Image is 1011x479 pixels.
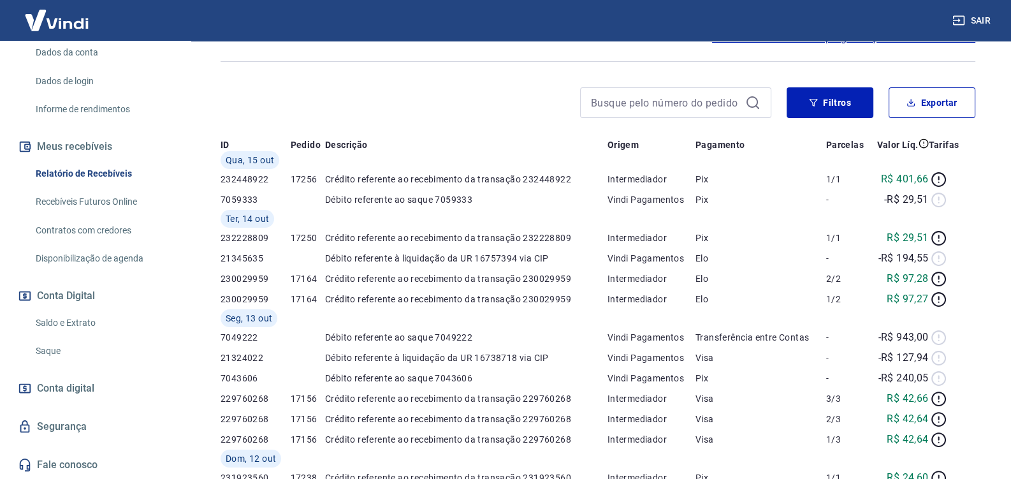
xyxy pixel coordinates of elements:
p: 21345635 [221,252,290,265]
p: 1/1 [826,232,869,244]
p: 2/2 [826,272,869,285]
span: Seg, 13 out [226,312,272,325]
p: Visa [695,351,826,364]
p: Vindi Pagamentos [607,193,695,206]
button: Sair [950,9,996,33]
p: Crédito referente ao recebimento da transação 229760268 [325,413,607,425]
p: 232448922 [221,173,290,186]
p: 17164 [290,272,324,285]
button: Meus recebíveis [15,133,175,161]
a: Dados de login [31,68,175,94]
span: Dom, 12 out [226,452,276,465]
p: Pix [695,173,826,186]
p: Tarifas [929,138,959,151]
a: Fale conosco [15,451,175,479]
p: 229760268 [221,392,290,405]
p: - [826,372,869,385]
p: 229760268 [221,413,290,425]
p: 229760268 [221,433,290,446]
p: 3/3 [826,392,869,405]
p: 232228809 [221,232,290,244]
a: Saque [31,338,175,364]
p: - [826,351,869,364]
p: Intermediador [607,293,695,306]
p: Visa [695,413,826,425]
p: R$ 401,66 [881,172,929,187]
p: Visa [695,392,826,405]
p: R$ 29,51 [887,230,928,246]
a: Dados da conta [31,40,175,66]
p: Visa [695,433,826,446]
p: Débito referente ao saque 7059333 [325,193,607,206]
input: Busque pelo número do pedido [591,93,740,112]
p: Crédito referente ao recebimento da transação 232228809 [325,232,607,244]
p: 17156 [290,392,324,405]
p: -R$ 194,55 [878,251,929,266]
p: - [826,331,869,344]
p: 230029959 [221,293,290,306]
p: 7059333 [221,193,290,206]
p: 17156 [290,413,324,425]
p: R$ 42,64 [887,432,928,447]
a: Disponibilização de agenda [31,246,175,272]
p: 17250 [290,232,324,244]
a: Recebíveis Futuros Online [31,189,175,215]
p: Transferência entre Contas [695,331,826,344]
p: Pedido [290,138,320,151]
button: Conta Digital [15,282,175,310]
p: Crédito referente ao recebimento da transação 230029959 [325,272,607,285]
span: Conta digital [37,380,94,397]
p: Intermediador [607,173,695,186]
p: 7043606 [221,372,290,385]
button: Filtros [787,87,873,118]
p: 17256 [290,173,324,186]
p: 1/2 [826,293,869,306]
p: Débito referente ao saque 7043606 [325,372,607,385]
p: Pix [695,193,826,206]
p: Vindi Pagamentos [607,331,695,344]
p: Parcelas [826,138,864,151]
p: Crédito referente ao recebimento da transação 229760268 [325,392,607,405]
p: Vindi Pagamentos [607,372,695,385]
p: 1/1 [826,173,869,186]
p: Elo [695,252,826,265]
p: Elo [695,272,826,285]
p: 17164 [290,293,324,306]
p: Pagamento [695,138,745,151]
p: -R$ 943,00 [878,330,929,345]
p: Origem [607,138,639,151]
p: Pix [695,232,826,244]
p: -R$ 29,51 [884,192,929,207]
p: R$ 42,66 [887,391,928,406]
p: Crédito referente ao recebimento da transação 230029959 [325,293,607,306]
p: 230029959 [221,272,290,285]
p: Valor Líq. [877,138,919,151]
p: 17156 [290,433,324,446]
button: Exportar [889,87,975,118]
p: R$ 42,64 [887,411,928,427]
p: R$ 97,28 [887,271,928,286]
p: Pix [695,372,826,385]
p: Intermediador [607,232,695,244]
a: Relatório de Recebíveis [31,161,175,187]
p: 1/3 [826,433,869,446]
p: Elo [695,293,826,306]
p: 7049222 [221,331,290,344]
span: Ter, 14 out [226,212,269,225]
p: ID [221,138,229,151]
a: Contratos com credores [31,217,175,244]
p: Vindi Pagamentos [607,252,695,265]
p: Crédito referente ao recebimento da transação 232448922 [325,173,607,186]
a: Segurança [15,413,175,441]
span: Qua, 15 out [226,154,274,166]
p: - [826,252,869,265]
p: Débito referente à liquidação da UR 16738718 via CIP [325,351,607,364]
p: -R$ 127,94 [878,350,929,365]
p: 21324022 [221,351,290,364]
p: Descrição [325,138,368,151]
p: Intermediador [607,413,695,425]
p: Intermediador [607,433,695,446]
a: Informe de rendimentos [31,96,175,122]
p: 2/3 [826,413,869,425]
p: Débito referente ao saque 7049222 [325,331,607,344]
